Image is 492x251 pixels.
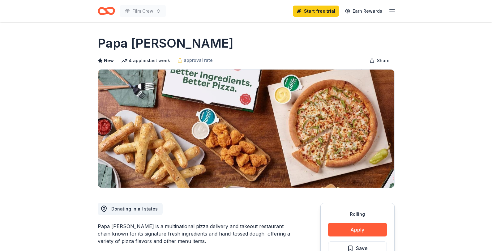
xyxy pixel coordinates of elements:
button: Film Crew [120,5,166,17]
a: Home [98,4,115,18]
a: Earn Rewards [341,6,386,17]
div: Papa [PERSON_NAME] is a multinational pizza delivery and takeout restaurant chain known for its s... [98,223,291,245]
span: approval rate [184,57,213,64]
div: 4 applies last week [121,57,170,64]
button: Share [365,54,395,67]
span: New [104,57,114,64]
a: Start free trial [293,6,339,17]
span: Donating in all states [111,206,158,211]
img: Image for Papa John's [98,70,394,188]
button: Apply [328,223,387,236]
div: Rolling [328,211,387,218]
span: Film Crew [132,7,153,15]
h1: Papa [PERSON_NAME] [98,35,233,52]
a: approval rate [178,57,213,64]
span: Share [377,57,390,64]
